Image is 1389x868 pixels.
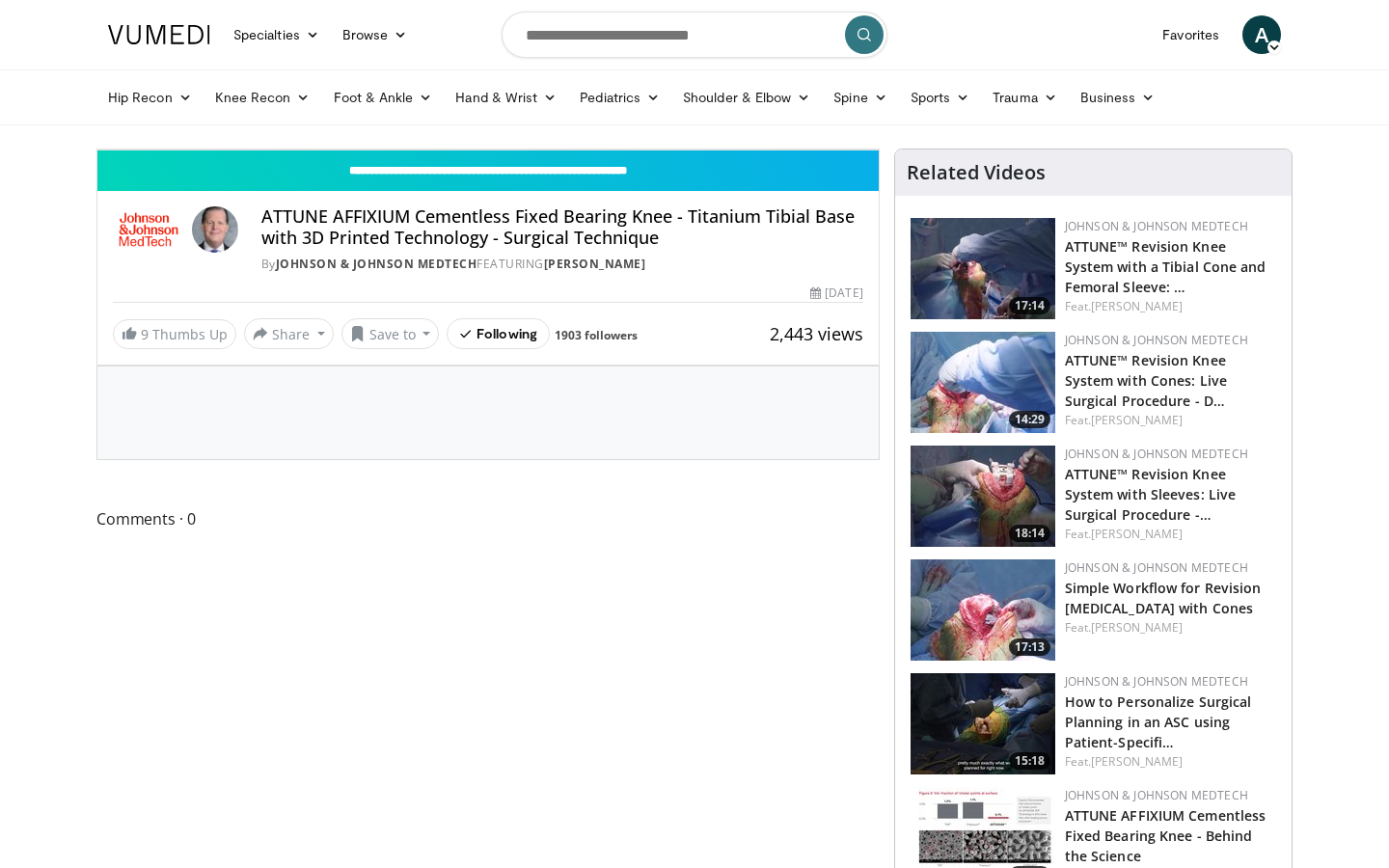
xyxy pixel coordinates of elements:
span: 14:29 [1009,411,1050,428]
div: Feat. [1065,412,1276,429]
a: Simple Workflow for Revision [MEDICAL_DATA] with Cones [1065,579,1262,617]
img: VuMedi Logo [108,25,210,44]
div: Feat. [1065,298,1276,315]
div: Feat. [1065,619,1276,637]
a: [PERSON_NAME] [544,256,646,272]
a: Johnson & Johnson MedTech [1065,332,1248,348]
a: A [1242,15,1281,54]
video-js: Video Player [97,149,879,150]
a: 1903 followers [555,327,638,343]
span: 15:18 [1009,752,1050,770]
a: Browse [331,15,420,54]
a: Spine [822,78,898,117]
a: 14:29 [911,332,1055,433]
a: Johnson & Johnson MedTech [1065,446,1248,462]
a: ATTUNE™ Revision Knee System with a Tibial Cone and Femoral Sleeve: … [1065,237,1266,296]
a: Business [1069,78,1167,117]
span: Comments 0 [96,506,880,531]
div: Feat. [1065,753,1276,771]
h4: ATTUNE AFFIXIUM Cementless Fixed Bearing Knee - Titanium Tibial Base with 3D Printed Technology -... [261,206,863,248]
img: 472a121b-35d4-4ec2-8229-75e8a36cd89a.150x105_q85_crop-smart_upscale.jpg [911,673,1055,774]
a: Johnson & Johnson MedTech [1065,559,1248,576]
span: 17:13 [1009,638,1050,656]
img: 705d66c7-7729-4914-89a6-8e718c27a9fe.150x105_q85_crop-smart_upscale.jpg [911,332,1055,433]
a: Johnson & Johnson MedTech [1065,218,1248,234]
a: Specialties [222,15,331,54]
img: d367791b-5d96-41de-8d3d-dfa0fe7c9e5a.150x105_q85_crop-smart_upscale.jpg [911,218,1055,319]
button: Following [447,318,550,349]
a: Hip Recon [96,78,204,117]
div: Feat. [1065,526,1276,543]
a: [PERSON_NAME] [1091,298,1183,314]
a: Pediatrics [568,78,671,117]
span: 18:14 [1009,525,1050,542]
a: Trauma [981,78,1069,117]
a: 17:13 [911,559,1055,661]
a: [PERSON_NAME] [1091,753,1183,770]
span: 9 [141,325,149,343]
a: 17:14 [911,218,1055,319]
button: Share [244,318,334,349]
a: Foot & Ankle [322,78,445,117]
a: ATTUNE AFFIXIUM Cementless Fixed Bearing Knee - Behind the Science [1065,806,1266,865]
a: Johnson & Johnson MedTech [1065,673,1248,690]
img: Avatar [192,206,238,253]
h4: Related Videos [907,161,1046,184]
span: 2,443 views [770,322,863,345]
a: [PERSON_NAME] [1091,526,1183,542]
img: 35531514-e5b0-42c5-9fb7-3ad3206e6e15.150x105_q85_crop-smart_upscale.jpg [911,559,1055,661]
button: Save to [341,318,440,349]
span: 17:14 [1009,297,1050,314]
a: Sports [899,78,982,117]
a: 18:14 [911,446,1055,547]
div: By FEATURING [261,256,863,273]
a: How to Personalize Surgical Planning in an ASC using Patient-Specifi… [1065,692,1252,751]
a: 15:18 [911,673,1055,774]
a: Knee Recon [204,78,322,117]
a: [PERSON_NAME] [1091,619,1183,636]
a: Hand & Wrist [444,78,568,117]
a: Shoulder & Elbow [671,78,822,117]
a: [PERSON_NAME] [1091,412,1183,428]
a: Johnson & Johnson MedTech [1065,787,1248,803]
a: Johnson & Johnson MedTech [276,256,477,272]
a: 9 Thumbs Up [113,319,236,349]
a: ATTUNE™ Revision Knee System with Sleeves: Live Surgical Procedure -… [1065,465,1237,524]
a: Favorites [1151,15,1231,54]
input: Search topics, interventions [502,12,887,58]
img: 93511797-7b4b-436c-9455-07ce47cd5058.150x105_q85_crop-smart_upscale.jpg [911,446,1055,547]
a: ATTUNE™ Revision Knee System with Cones: Live Surgical Procedure - D… [1065,351,1227,410]
div: [DATE] [810,285,862,302]
img: Johnson & Johnson MedTech [113,206,184,253]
